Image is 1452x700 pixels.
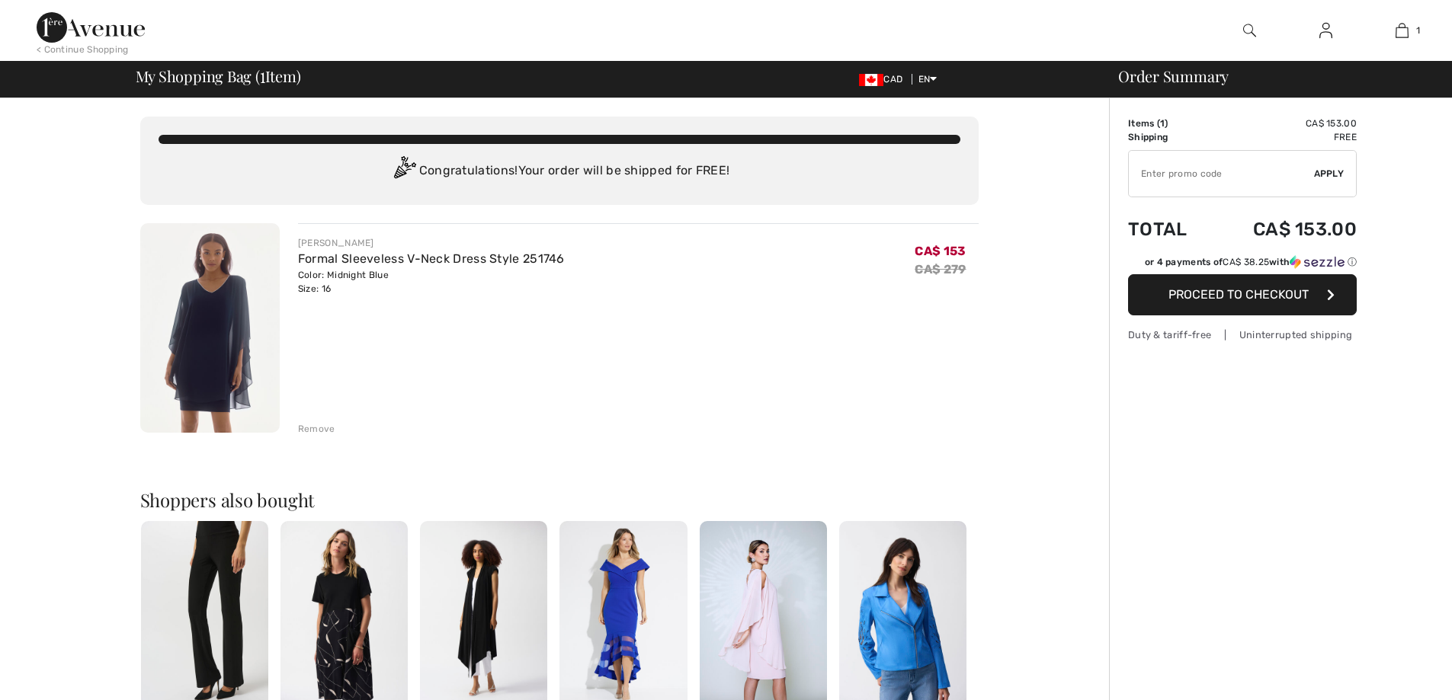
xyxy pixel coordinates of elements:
input: Promo code [1129,151,1314,197]
div: Duty & tariff-free | Uninterrupted shipping [1128,328,1357,342]
td: Shipping [1128,130,1211,144]
div: [PERSON_NAME] [298,236,565,250]
div: Order Summary [1100,69,1443,84]
img: search the website [1243,21,1256,40]
div: < Continue Shopping [37,43,129,56]
button: Proceed to Checkout [1128,274,1357,315]
img: Formal Sleeveless V-Neck Dress Style 251746 [140,223,280,433]
div: or 4 payments ofCA$ 38.25withSezzle Click to learn more about Sezzle [1128,255,1357,274]
td: CA$ 153.00 [1211,203,1357,255]
td: CA$ 153.00 [1211,117,1357,130]
span: My Shopping Bag ( Item) [136,69,301,84]
td: Free [1211,130,1357,144]
span: EN [918,74,938,85]
span: CA$ 38.25 [1223,257,1269,267]
img: Canadian Dollar [859,74,883,86]
h2: Shoppers also bought [140,491,979,509]
span: Apply [1314,167,1345,181]
img: Sezzle [1290,255,1345,269]
a: Formal Sleeveless V-Neck Dress Style 251746 [298,251,565,266]
span: 1 [1416,24,1420,37]
td: Total [1128,203,1211,255]
div: Remove [298,422,335,436]
span: 1 [1160,118,1165,129]
a: Sign In [1307,21,1345,40]
a: 1 [1364,21,1439,40]
img: My Bag [1396,21,1409,40]
td: Items ( ) [1128,117,1211,130]
span: Proceed to Checkout [1168,287,1309,302]
span: CAD [859,74,909,85]
span: CA$ 153 [915,244,966,258]
div: Congratulations! Your order will be shipped for FREE! [159,156,960,187]
span: 1 [260,65,265,85]
img: Congratulation2.svg [389,156,419,187]
div: or 4 payments of with [1145,255,1357,269]
img: 1ère Avenue [37,12,145,43]
img: My Info [1319,21,1332,40]
div: Color: Midnight Blue Size: 16 [298,268,565,296]
s: CA$ 279 [915,262,966,276]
